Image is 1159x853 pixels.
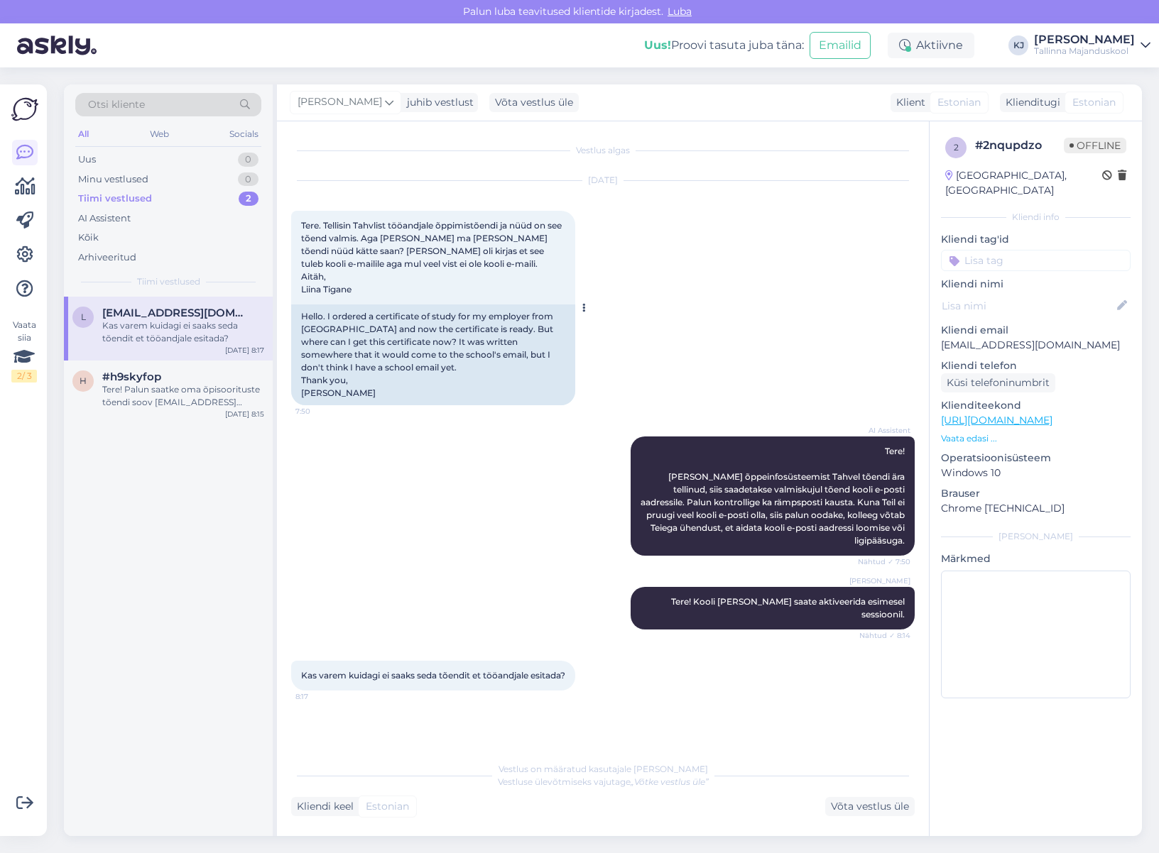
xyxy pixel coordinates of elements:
span: Nähtud ✓ 8:14 [857,630,910,641]
div: 2 / 3 [11,370,37,383]
div: Vaata siia [11,319,37,383]
span: Estonian [937,95,981,110]
div: KJ [1008,35,1028,55]
div: Hello. I ordered a certificate of study for my employer from [GEOGRAPHIC_DATA] and now the certif... [291,304,575,405]
div: # 2nqupdzo [975,137,1064,154]
div: All [75,125,92,143]
div: Kliendi keel [291,799,354,814]
div: [PERSON_NAME] [1034,34,1135,45]
div: Vestlus algas [291,144,915,157]
div: [PERSON_NAME] [941,530,1131,543]
div: AI Assistent [78,211,131,226]
div: Tiimi vestlused [78,192,152,206]
div: Klienditugi [1000,95,1060,110]
p: Vaata edasi ... [941,432,1131,445]
input: Lisa nimi [942,298,1114,314]
p: [EMAIL_ADDRESS][DOMAIN_NAME] [941,338,1131,353]
span: 2 [954,142,959,153]
div: Võta vestlus üle [825,797,915,816]
p: Klienditeekond [941,398,1131,413]
span: l [81,312,86,322]
span: Vestlus on määratud kasutajale [PERSON_NAME] [499,764,708,774]
span: [PERSON_NAME] [849,576,910,586]
span: Estonian [1072,95,1116,110]
span: Tere. Tellisin Tahvlist tööandjale õppimistõendi ja nüüd on see tõend valmis. Aga [PERSON_NAME] m... [301,220,564,295]
div: Tere! Palun saatke oma õpisoorituste tõendi soov [EMAIL_ADDRESS][DOMAIN_NAME] [102,383,264,409]
div: Klient [891,95,925,110]
div: Proovi tasuta juba täna: [644,37,804,54]
span: Nähtud ✓ 7:50 [857,556,910,567]
span: [PERSON_NAME] [298,94,382,110]
p: Märkmed [941,551,1131,566]
div: 0 [238,172,259,187]
div: [DATE] 8:15 [225,409,264,419]
img: Askly Logo [11,96,38,123]
div: Web [147,125,172,143]
div: Aktiivne [888,33,974,58]
a: [URL][DOMAIN_NAME] [941,414,1052,426]
span: liinatigane@gmail.com [102,307,250,319]
p: Kliendi tag'id [941,232,1131,247]
input: Lisa tag [941,250,1131,271]
p: Operatsioonisüsteem [941,451,1131,466]
p: Kliendi email [941,323,1131,338]
span: Offline [1064,138,1126,153]
div: 2 [239,192,259,206]
div: Tallinna Majanduskool [1034,45,1135,57]
span: #h9skyfop [102,370,161,383]
span: Estonian [366,799,409,814]
a: [PERSON_NAME]Tallinna Majanduskool [1034,34,1150,57]
button: Emailid [810,32,871,59]
i: „Võtke vestlus üle” [631,776,709,787]
div: 0 [238,153,259,167]
div: Kliendi info [941,211,1131,224]
p: Brauser [941,486,1131,501]
span: AI Assistent [857,425,910,436]
div: [DATE] [291,174,915,187]
div: Võta vestlus üle [489,93,579,112]
div: Kas varem kuidagi ei saaks seda tõendit et tööandjale esitada? [102,319,264,345]
div: Uus [78,153,96,167]
span: Tere! Kooli [PERSON_NAME] saate aktiveerida esimesel sessioonil. [671,596,907,620]
span: Otsi kliente [88,97,145,112]
span: Tiimi vestlused [137,275,200,288]
p: Kliendi nimi [941,277,1131,292]
div: Arhiveeritud [78,251,136,265]
p: Kliendi telefon [941,358,1131,373]
p: Windows 10 [941,466,1131,480]
div: Minu vestlused [78,172,148,187]
div: [GEOGRAPHIC_DATA], [GEOGRAPHIC_DATA] [945,168,1102,198]
p: Chrome [TECHNICAL_ID] [941,501,1131,516]
span: h [80,375,87,386]
b: Uus! [644,38,671,52]
span: Kas varem kuidagi ei saaks seda tõendit et tööandjale esitada? [301,670,565,681]
div: Kõik [78,231,99,245]
div: [DATE] 8:17 [225,345,264,356]
span: Vestluse ülevõtmiseks vajutage [498,776,709,787]
div: juhib vestlust [401,95,474,110]
span: 8:17 [295,691,349,702]
div: Küsi telefoninumbrit [941,373,1055,392]
span: 7:50 [295,406,349,417]
div: Socials [227,125,261,143]
span: Luba [663,5,696,18]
